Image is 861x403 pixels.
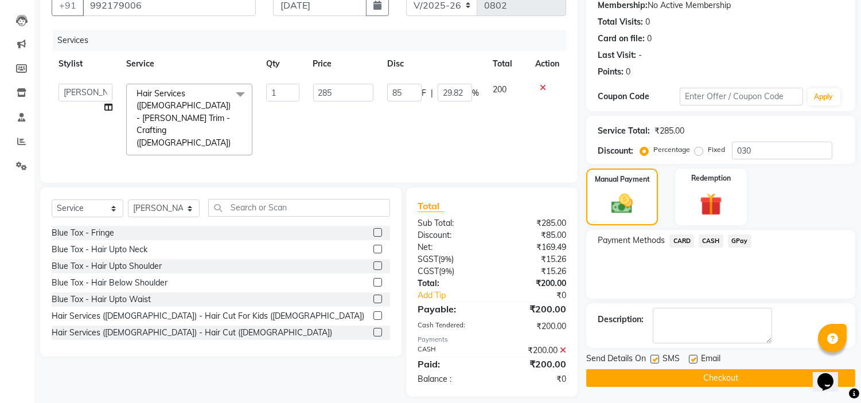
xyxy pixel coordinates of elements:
button: Apply [808,88,840,105]
div: Total Visits: [598,16,643,28]
div: Coupon Code [598,91,680,103]
input: Enter Offer / Coupon Code [680,88,802,105]
span: 9% [441,267,452,276]
a: x [231,138,236,148]
div: Last Visit: [598,49,636,61]
label: Redemption [691,173,731,183]
div: ₹200.00 [492,320,575,332]
span: CARD [669,234,694,248]
div: Blue Tox - Hair Below Shoulder [52,277,167,289]
div: ₹200.00 [492,277,575,289]
iframe: chat widget [813,357,850,392]
span: % [472,87,479,99]
span: 200 [493,84,507,95]
span: | [431,87,433,99]
div: Discount: [409,229,492,241]
div: - [638,49,642,61]
div: 0 [645,16,650,28]
div: ₹200.00 [492,357,575,371]
div: ₹200.00 [492,302,575,316]
div: Net: [409,241,492,253]
div: CASH [409,345,492,357]
span: SGST [418,254,438,264]
th: Price [306,51,380,77]
div: ₹285.00 [654,125,684,137]
span: 9% [441,255,451,264]
span: F [422,87,426,99]
th: Action [528,51,566,77]
div: Hair Services ([DEMOGRAPHIC_DATA]) - Hair Cut For Kids ([DEMOGRAPHIC_DATA]) [52,310,364,322]
div: ( ) [409,253,492,265]
button: Checkout [586,369,855,387]
span: Total [418,200,444,212]
div: Cash Tendered: [409,320,492,332]
img: _cash.svg [605,191,639,216]
div: ( ) [409,265,492,277]
div: 0 [647,33,652,45]
th: Stylist [52,51,119,77]
div: Blue Tox - Hair Upto Neck [52,244,147,256]
div: Paid: [409,357,492,371]
a: Add Tip [409,289,506,302]
div: Services [53,30,575,51]
th: Qty [259,51,306,77]
label: Manual Payment [595,174,650,185]
th: Service [119,51,259,77]
span: Hair Services ([DEMOGRAPHIC_DATA]) - [PERSON_NAME] Trim - Crafting ([DEMOGRAPHIC_DATA]) [137,88,231,148]
div: Blue Tox - Fringe [52,227,114,239]
span: SMS [663,353,680,367]
span: Email [701,353,720,367]
div: Payments [418,335,566,345]
div: ₹285.00 [492,217,575,229]
span: GPay [728,234,751,248]
th: Disc [380,51,486,77]
div: Hair Services ([DEMOGRAPHIC_DATA]) - Hair Cut ([DEMOGRAPHIC_DATA]) [52,327,332,339]
div: ₹169.49 [492,241,575,253]
div: Description: [598,314,644,326]
div: Discount: [598,145,633,157]
input: Search or Scan [208,199,390,217]
label: Percentage [653,144,690,155]
div: ₹85.00 [492,229,575,241]
div: Service Total: [598,125,650,137]
div: ₹0 [506,289,575,302]
div: 0 [626,66,630,78]
div: Card on file: [598,33,645,45]
div: Total: [409,277,492,289]
span: CASH [699,234,723,248]
div: ₹15.26 [492,265,575,277]
div: Balance : [409,373,492,385]
div: Blue Tox - Hair Upto Shoulder [52,260,162,272]
span: CGST [418,266,439,276]
th: Total [486,51,528,77]
label: Fixed [708,144,725,155]
div: Payable: [409,302,492,316]
div: ₹200.00 [492,345,575,357]
div: Blue Tox - Hair Upto Waist [52,294,151,306]
span: Payment Methods [598,234,665,247]
img: _gift.svg [693,190,729,218]
div: Points: [598,66,624,78]
div: ₹15.26 [492,253,575,265]
span: Send Details On [586,353,646,367]
div: Sub Total: [409,217,492,229]
div: ₹0 [492,373,575,385]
